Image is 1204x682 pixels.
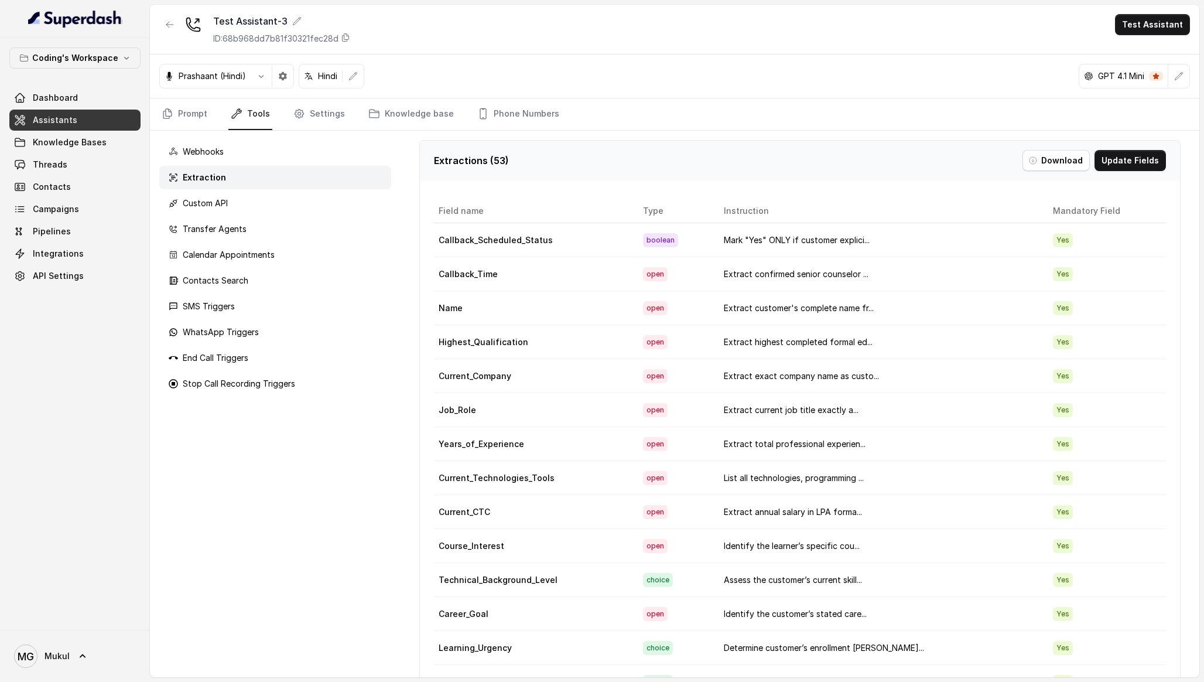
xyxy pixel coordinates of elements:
[714,529,1044,563] td: Identify the learner’s specific cou...
[714,597,1044,631] td: Identify the customer’s stated care...
[643,471,668,485] span: open
[434,393,634,427] td: Job_Role
[434,199,634,223] th: Field name
[1053,641,1073,655] span: Yes
[183,223,247,235] p: Transfer Agents
[9,154,141,175] a: Threads
[159,98,1190,130] nav: Tabs
[291,98,347,130] a: Settings
[28,9,122,28] img: light.svg
[1094,150,1166,171] button: Update Fields
[434,154,509,168] p: Extractions ( 53 )
[1053,607,1073,621] span: Yes
[18,650,34,663] text: MG
[183,172,226,183] p: Extraction
[643,437,668,451] span: open
[318,70,337,82] p: Hindi
[366,98,456,130] a: Knowledge base
[714,495,1044,529] td: Extract annual salary in LPA forma...
[183,146,224,158] p: Webhooks
[643,233,678,247] span: boolean
[434,359,634,393] td: Current_Company
[714,223,1044,257] td: Mark "Yes" ONLY if customer explici...
[9,199,141,220] a: Campaigns
[1053,437,1073,451] span: Yes
[714,461,1044,495] td: List all technologies, programming ...
[9,47,141,69] button: Coding's Workspace
[1053,267,1073,281] span: Yes
[634,199,714,223] th: Type
[33,203,79,215] span: Campaigns
[1053,233,1073,247] span: Yes
[434,461,634,495] td: Current_Technologies_Tools
[183,275,248,287] p: Contacts Search
[183,378,295,390] p: Stop Call Recording Triggers
[9,221,141,242] a: Pipelines
[1053,471,1073,485] span: Yes
[33,248,84,260] span: Integrations
[1053,403,1073,417] span: Yes
[32,51,118,65] p: Coding's Workspace
[434,529,634,563] td: Course_Interest
[643,607,668,621] span: open
[213,33,338,45] p: ID: 68b968dd7b81f30321fec28d
[434,291,634,325] td: Name
[1053,573,1073,587] span: Yes
[1053,335,1073,349] span: Yes
[1115,14,1190,35] button: Test Assistant
[179,70,246,82] p: Prashaant (Hindi)
[33,181,71,193] span: Contacts
[45,650,70,662] span: Mukul
[643,539,668,553] span: open
[434,427,634,461] td: Years_of_Experience
[643,335,668,349] span: open
[9,110,141,131] a: Assistants
[33,92,78,104] span: Dashboard
[714,427,1044,461] td: Extract total professional experien...
[9,87,141,108] a: Dashboard
[33,114,77,126] span: Assistants
[9,265,141,287] a: API Settings
[1022,150,1090,171] button: Download
[9,640,141,673] a: Mukul
[33,226,71,237] span: Pipelines
[643,573,673,587] span: choice
[434,563,634,597] td: Technical_Background_Level
[643,641,673,655] span: choice
[1084,71,1093,81] svg: openai logo
[714,563,1044,597] td: Assess the customer’s current skill...
[714,631,1044,665] td: Determine customer’s enrollment [PERSON_NAME]...
[714,291,1044,325] td: Extract customer's complete name fr...
[714,199,1044,223] th: Instruction
[213,14,350,28] div: Test Assistant-3
[9,243,141,264] a: Integrations
[183,326,259,338] p: WhatsApp Triggers
[159,98,210,130] a: Prompt
[475,98,562,130] a: Phone Numbers
[434,597,634,631] td: Career_Goal
[714,393,1044,427] td: Extract current job title exactly a...
[434,631,634,665] td: Learning_Urgency
[183,352,248,364] p: End Call Triggers
[643,267,668,281] span: open
[714,257,1044,291] td: Extract confirmed senior counselor ...
[643,403,668,417] span: open
[714,359,1044,393] td: Extract exact company name as custo...
[1053,369,1073,383] span: Yes
[643,369,668,383] span: open
[1098,70,1144,82] p: GPT 4.1 Mini
[183,249,275,261] p: Calendar Appointments
[434,325,634,359] td: Highest_Qualification
[434,257,634,291] td: Callback_Time
[434,223,634,257] td: Callback_Scheduled_Status
[434,495,634,529] td: Current_CTC
[9,176,141,197] a: Contacts
[1053,539,1073,553] span: Yes
[643,301,668,315] span: open
[643,505,668,519] span: open
[183,301,235,312] p: SMS Triggers
[228,98,272,130] a: Tools
[1053,301,1073,315] span: Yes
[33,270,84,282] span: API Settings
[714,325,1044,359] td: Extract highest completed formal ed...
